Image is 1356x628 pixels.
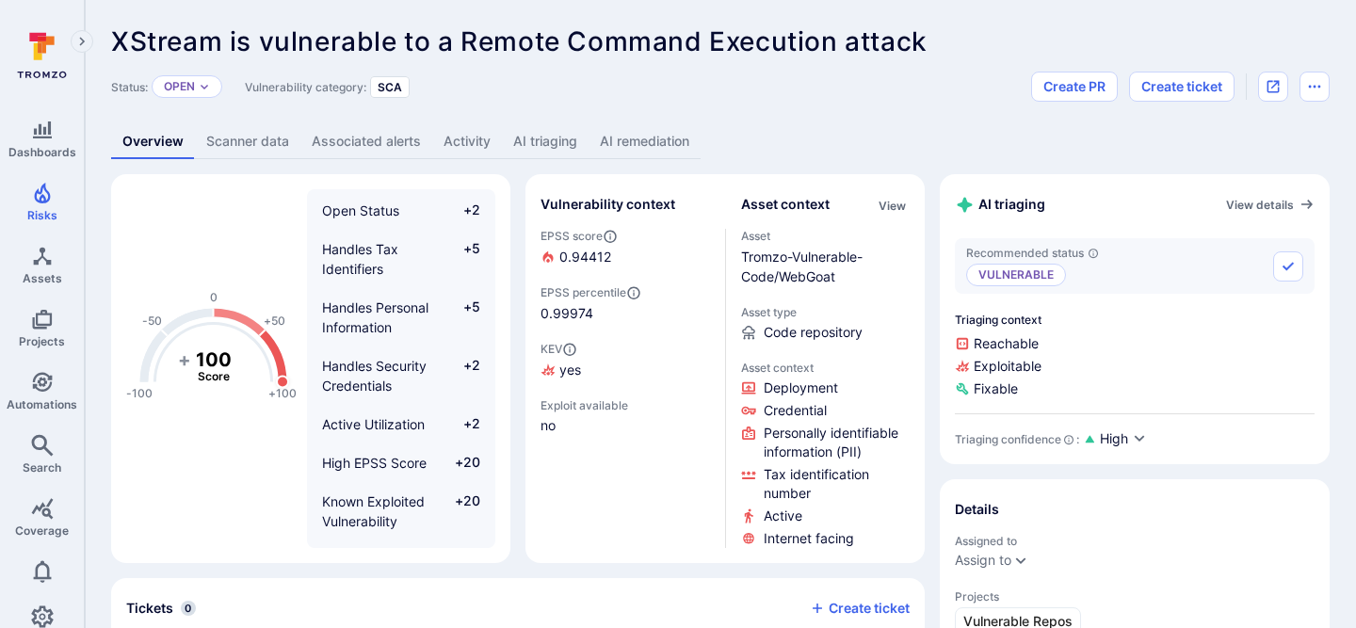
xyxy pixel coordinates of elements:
text: -50 [142,314,162,329]
tspan: + [178,348,191,371]
button: Expand navigation menu [71,30,93,53]
span: +2 [444,356,480,395]
a: Scanner data [195,124,300,159]
span: Assigned to [955,534,1315,548]
text: -100 [126,386,153,400]
a: View details [1226,197,1315,212]
span: Click to view evidence [764,507,802,525]
span: Click to view evidence [764,378,838,397]
span: Triaging context [955,313,1315,327]
button: Open [164,79,195,94]
span: +2 [444,414,480,434]
div: Open original issue [1258,72,1288,102]
span: Coverage [15,523,69,538]
button: Create PR [1031,72,1118,102]
button: Accept recommended status [1273,251,1303,282]
span: +20 [444,491,480,531]
span: +2 [444,201,480,220]
h2: Tickets [126,599,173,618]
div: Triaging confidence : [955,432,1079,446]
span: +5 [444,239,480,279]
div: SCA [370,76,410,98]
a: Associated alerts [300,124,432,159]
span: Asset [741,229,911,243]
span: 0.94412 [559,248,611,266]
span: +5 [444,298,480,337]
span: 0.99974 [541,304,710,323]
span: Dashboards [8,145,76,159]
span: Click to view evidence [764,401,827,420]
span: High [1100,429,1128,448]
text: +100 [268,386,297,400]
text: Score [198,369,230,383]
button: Expand dropdown [1013,553,1028,568]
span: Exploit available [541,398,628,412]
span: EPSS score [541,229,710,244]
button: High [1100,429,1147,449]
span: High EPSS Score [322,455,427,471]
span: Reachable [955,334,1315,353]
a: Activity [432,124,502,159]
tspan: 100 [196,348,232,371]
span: XStream is vulnerable to a Remote Command Execution attack [111,25,928,57]
svg: AI triaging agent's recommendation for vulnerability status [1088,248,1099,259]
a: Overview [111,124,195,159]
text: +50 [264,314,285,329]
i: Expand navigation menu [75,34,89,50]
span: Fixable [955,379,1315,398]
g: The vulnerability score is based on the parameters defined in the settings [176,348,251,384]
h2: Vulnerability context [541,195,675,214]
span: Automations [7,397,77,411]
span: EPSS percentile [541,285,710,300]
span: Projects [19,334,65,348]
span: Projects [955,589,1315,604]
span: Handles Personal Information [322,299,428,335]
span: Status: [111,80,148,94]
span: Click to view evidence [764,465,911,503]
span: Click to view evidence [764,529,854,548]
span: no [541,416,710,435]
span: Search [23,460,61,475]
svg: AI Triaging Agent self-evaluates the confidence behind recommended status based on the depth and ... [1063,434,1074,445]
span: Click to view evidence [764,424,911,461]
a: AI triaging [502,124,589,159]
span: Asset type [741,305,911,319]
div: Click to view all asset context details [875,195,910,215]
span: Asset context [741,361,911,375]
h2: AI triaging [955,195,1045,215]
span: 0 [181,601,196,616]
button: View [875,199,910,213]
span: Vulnerability category: [245,80,366,94]
span: Assets [23,271,62,285]
div: Vulnerability tabs [111,124,1330,159]
span: Handles Tax Identifiers [322,241,398,277]
span: Handles Security Credentials [322,358,427,394]
button: Assign to [955,553,1011,568]
span: Risks [27,208,57,222]
h2: Asset context [741,195,830,214]
span: Recommended status [966,246,1099,260]
button: Create ticket [1129,72,1235,102]
text: 0 [210,291,218,305]
span: Open Status [322,202,399,218]
span: Code repository [764,323,863,342]
span: Active Utilization [322,416,425,432]
button: Options menu [1299,72,1330,102]
a: AI remediation [589,124,701,159]
span: Exploitable [955,357,1315,376]
span: +20 [444,453,480,473]
button: Create ticket [810,600,910,617]
span: yes [559,361,581,379]
span: Known Exploited Vulnerability [322,493,425,529]
span: KEV [541,342,710,357]
h2: Details [955,500,999,519]
a: Tromzo-Vulnerable-Code/WebGoat [741,249,863,284]
p: Vulnerable [966,264,1066,286]
button: Expand dropdown [199,81,210,92]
